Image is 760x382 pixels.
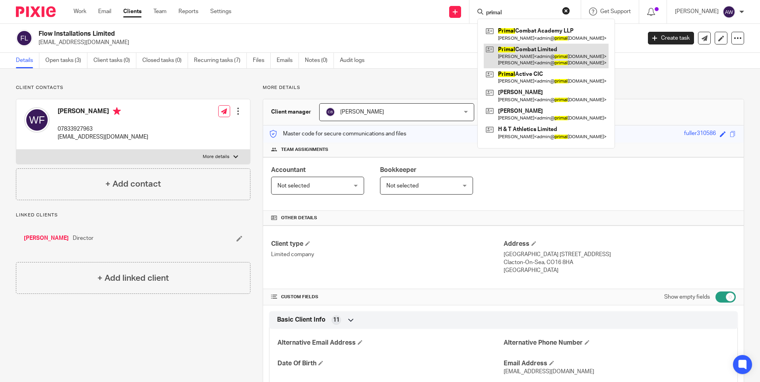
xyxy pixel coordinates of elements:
h4: Alternative Email Address [277,339,503,347]
span: Bookkeeper [380,167,417,173]
a: Client tasks (0) [93,53,136,68]
p: [GEOGRAPHIC_DATA] [504,266,736,274]
p: [PERSON_NAME] [675,8,719,15]
a: [PERSON_NAME] [24,234,69,242]
img: svg%3E [24,107,50,133]
span: 11 [333,316,339,324]
a: Create task [648,32,694,44]
a: Closed tasks (0) [142,53,188,68]
span: Not selected [386,183,419,189]
span: [EMAIL_ADDRESS][DOMAIN_NAME] [504,369,594,374]
div: fuller310586 [684,129,716,139]
p: Master code for secure communications and files [269,130,406,138]
a: Team [153,8,167,15]
h4: [PERSON_NAME] [58,107,148,117]
h4: Email Address [504,359,729,368]
span: Accountant [271,167,306,173]
h4: Address [504,240,736,248]
p: Limited company [271,251,503,259]
p: [EMAIL_ADDRESS][DOMAIN_NAME] [58,133,148,141]
img: Pixie [16,6,56,17]
h4: CUSTOM FIELDS [271,294,503,300]
span: Get Support [600,9,631,14]
a: Recurring tasks (7) [194,53,247,68]
a: Reports [178,8,198,15]
h2: Flow Installations Limited [39,30,516,38]
i: Primary [113,107,121,115]
p: [GEOGRAPHIC_DATA] [STREET_ADDRESS] [504,251,736,259]
h4: Client type [271,240,503,248]
h4: + Add linked client [97,272,169,284]
a: Details [16,53,39,68]
span: Basic Client Info [277,316,326,324]
p: 07833927963 [58,125,148,133]
label: Show empty fields [664,293,710,301]
a: Work [74,8,86,15]
span: Other details [281,215,317,221]
h4: Date Of Birth [277,359,503,368]
span: [PERSON_NAME] [340,109,384,115]
h4: Alternative Phone Number [504,339,729,347]
p: More details [203,154,229,160]
h3: Client manager [271,108,311,116]
p: More details [263,85,744,91]
a: Email [98,8,111,15]
input: Search [485,10,557,17]
a: Files [253,53,271,68]
a: Audit logs [340,53,370,68]
p: [EMAIL_ADDRESS][DOMAIN_NAME] [39,39,636,46]
span: Team assignments [281,147,328,153]
button: Clear [562,7,570,15]
a: Settings [210,8,231,15]
a: Clients [123,8,142,15]
img: svg%3E [16,30,33,46]
p: Linked clients [16,212,250,218]
a: Emails [277,53,299,68]
p: Clacton-On-Sea, CO16 8HA [504,259,736,266]
img: svg%3E [723,6,735,18]
span: Not selected [277,183,310,189]
p: Client contacts [16,85,250,91]
h4: + Add contact [105,178,161,190]
img: svg%3E [326,107,335,117]
span: Director [73,234,93,242]
a: Notes (0) [305,53,334,68]
a: Open tasks (3) [45,53,87,68]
